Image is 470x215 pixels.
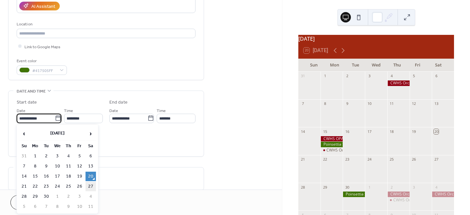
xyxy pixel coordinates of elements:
[86,192,96,201] td: 4
[321,142,343,147] div: Poinsettia Sale-1st Day
[434,74,439,79] div: 6
[326,148,437,153] div: CWHS Orchestra Parents Association (OPA) General Meeting
[322,185,327,190] div: 29
[19,162,29,171] td: 7
[434,157,439,162] div: 27
[157,107,166,114] span: Time
[19,151,29,161] td: 31
[367,185,372,190] div: 1
[109,107,118,114] span: Date
[389,157,394,162] div: 25
[345,185,350,190] div: 30
[19,202,29,211] td: 5
[321,148,343,153] div: CWHS Orchestra Parents Association (OPA) General Meeting
[300,157,305,162] div: 21
[322,157,327,162] div: 22
[30,192,40,201] td: 29
[52,151,63,161] td: 3
[63,192,74,201] td: 2
[17,58,66,64] div: Event color
[74,202,85,211] td: 10
[63,202,74,211] td: 9
[74,141,85,151] th: Fr
[63,162,74,171] td: 11
[389,185,394,190] div: 2
[428,59,449,72] div: Sat
[345,157,350,162] div: 23
[366,59,387,72] div: Wed
[17,88,46,95] span: Date and time
[300,74,305,79] div: 31
[30,202,40,211] td: 6
[367,157,372,162] div: 24
[109,99,128,106] div: End date
[52,141,63,151] th: We
[52,162,63,171] td: 10
[17,99,37,106] div: Start date
[41,182,52,191] td: 23
[41,141,52,151] th: Tu
[31,3,55,10] div: AI Assistant
[345,129,350,134] div: 16
[63,172,74,181] td: 18
[86,202,96,211] td: 11
[19,192,29,201] td: 28
[63,141,74,151] th: Th
[322,74,327,79] div: 1
[412,74,416,79] div: 5
[434,101,439,106] div: 13
[74,172,85,181] td: 19
[412,157,416,162] div: 26
[41,151,52,161] td: 2
[52,172,63,181] td: 17
[386,59,407,72] div: Thu
[321,136,343,142] div: CWHS OPA General Meeting 6 PM - 7 PM in Orchestra Room
[86,162,96,171] td: 13
[412,101,416,106] div: 12
[389,129,394,134] div: 18
[367,101,372,106] div: 10
[343,192,365,197] div: Poinsettia Sale-Last Day
[86,151,96,161] td: 6
[304,59,324,72] div: Sun
[322,101,327,106] div: 8
[300,129,305,134] div: 14
[10,195,51,210] button: Cancel
[324,59,345,72] div: Mon
[64,107,73,114] span: Time
[74,151,85,161] td: 5
[387,192,410,197] div: CWHS Orchestra Fall Concert Friday 10-2-2025 @ 7 PM
[19,172,29,181] td: 14
[74,162,85,171] td: 12
[19,182,29,191] td: 21
[298,35,454,43] div: [DATE]
[30,172,40,181] td: 15
[41,192,52,201] td: 30
[434,129,439,134] div: 20
[407,59,428,72] div: Fri
[412,129,416,134] div: 19
[345,59,366,72] div: Tue
[30,141,40,151] th: Mo
[345,101,350,106] div: 9
[63,151,74,161] td: 4
[30,162,40,171] td: 8
[52,182,63,191] td: 24
[434,185,439,190] div: 4
[412,185,416,190] div: 3
[367,129,372,134] div: 17
[17,107,25,114] span: Date
[86,127,96,140] span: ›
[19,141,29,151] th: Su
[345,74,350,79] div: 2
[86,182,96,191] td: 27
[30,127,85,141] th: [DATE]
[432,192,454,197] div: CWHS Orchestra All Region Auditions on Sat 10-4-2025
[41,162,52,171] td: 9
[32,67,56,74] span: #417505FF
[300,185,305,190] div: 28
[30,151,40,161] td: 1
[367,74,372,79] div: 3
[41,202,52,211] td: 7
